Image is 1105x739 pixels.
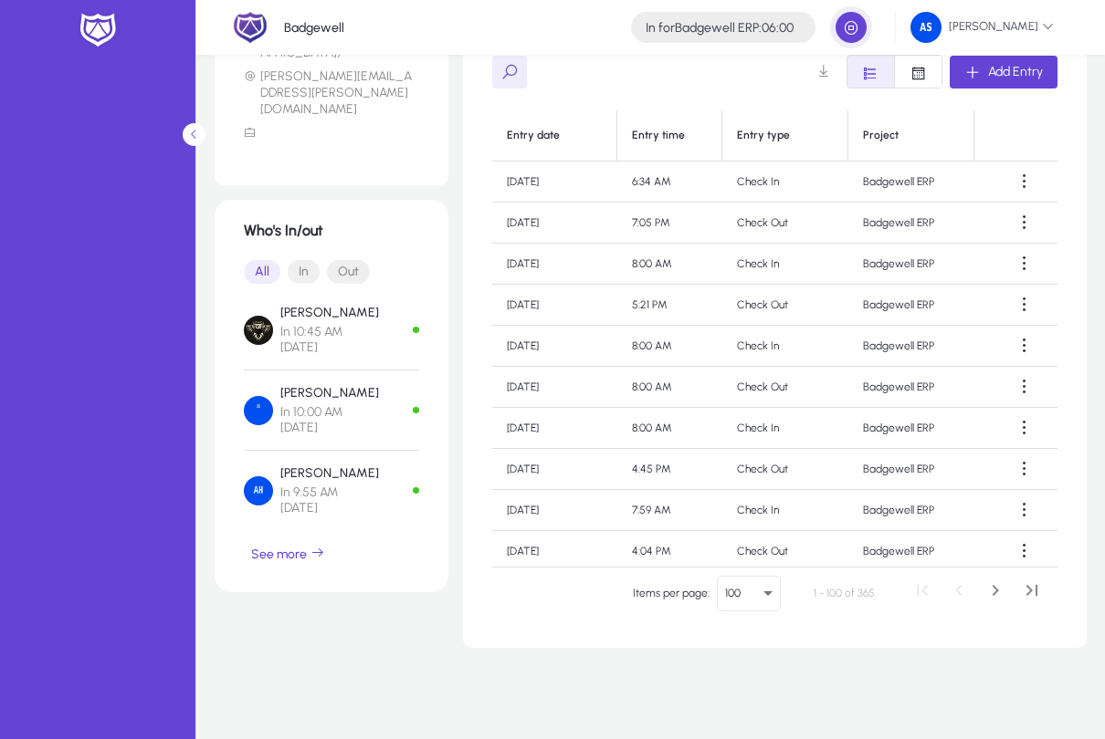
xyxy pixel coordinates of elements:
[1014,575,1050,611] button: Last page
[244,537,332,570] button: See more
[977,575,1014,611] button: Next page
[233,10,268,45] img: 2.png
[848,367,975,408] td: Badgewell ERP
[722,490,847,531] td: Check In
[646,20,675,36] span: In for
[280,465,379,481] p: [PERSON_NAME]
[737,129,832,142] div: Entry type
[280,324,379,355] span: In 10:45 AM [DATE]
[814,584,875,602] div: 1 - 100 of 365
[722,161,847,203] td: Check In
[617,490,722,531] td: 7:59 AM
[722,326,847,367] td: Check In
[507,129,602,142] div: Entry date
[244,260,280,284] button: All
[950,56,1058,88] button: Add Entry
[492,531,617,572] td: [DATE]
[617,367,722,408] td: 8:00 AM
[617,244,722,285] td: 8:00 AM
[848,490,975,531] td: Badgewell ERP
[848,408,975,449] td: Badgewell ERP
[244,316,273,345] img: Hazem Mourad
[722,244,847,285] td: Check In
[244,396,273,425] img: Ahmed Halawa
[863,129,960,142] div: Project
[280,385,379,401] p: [PERSON_NAME]
[848,161,975,203] td: Badgewell ERP
[284,20,344,36] p: Badgewell
[288,260,320,284] button: In
[896,11,1068,44] button: [PERSON_NAME]
[492,367,617,408] td: [DATE]
[280,305,379,320] p: [PERSON_NAME]
[722,449,847,490] td: Check Out
[988,64,1043,79] span: Add Entry
[492,490,617,531] td: [DATE]
[646,20,794,36] h4: Badgewell ERP
[617,161,722,203] td: 6:34 AM
[280,484,379,515] span: In 9:55 AM [DATE]
[762,20,794,36] span: 06:00
[910,12,942,43] img: 100.png
[722,531,847,572] td: Check Out
[848,449,975,490] td: Badgewell ERP
[848,244,975,285] td: Badgewell ERP
[244,476,273,505] img: Aleaa Hassan
[617,449,722,490] td: 4:45 PM
[492,567,1058,619] mat-paginator: Select page
[492,408,617,449] td: [DATE]
[244,68,419,118] li: [PERSON_NAME][EMAIL_ADDRESS][PERSON_NAME][DOMAIN_NAME]
[492,326,617,367] td: [DATE]
[848,203,975,244] td: Badgewell ERP
[244,222,419,239] h1: Who's In/out
[492,161,617,203] td: [DATE]
[633,584,710,602] div: Items per page:
[617,203,722,244] td: 7:05 PM
[725,587,741,599] span: 100
[848,326,975,367] td: Badgewell ERP
[492,244,617,285] td: [DATE]
[863,129,899,142] div: Project
[327,260,370,284] button: Out
[507,129,560,142] div: Entry date
[722,203,847,244] td: Check Out
[617,408,722,449] td: 8:00 AM
[617,110,722,161] th: Entry time
[722,408,847,449] td: Check In
[617,531,722,572] td: 4:04 PM
[492,203,617,244] td: [DATE]
[722,285,847,326] td: Check Out
[492,449,617,490] td: [DATE]
[848,285,975,326] td: Badgewell ERP
[244,254,419,290] mat-button-toggle-group: Font Style
[617,326,722,367] td: 8:00 AM
[492,285,617,326] td: [DATE]
[617,285,722,326] td: 5:21 PM
[847,55,942,88] mat-button-toggle-group: Font Style
[910,12,1054,43] span: [PERSON_NAME]
[759,20,762,36] span: :
[848,531,975,572] td: Badgewell ERP
[722,367,847,408] td: Check Out
[251,546,325,562] span: See more
[75,11,121,49] img: white-logo.png
[280,404,379,435] span: In 10:00 AM [DATE]
[737,129,790,142] div: Entry type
